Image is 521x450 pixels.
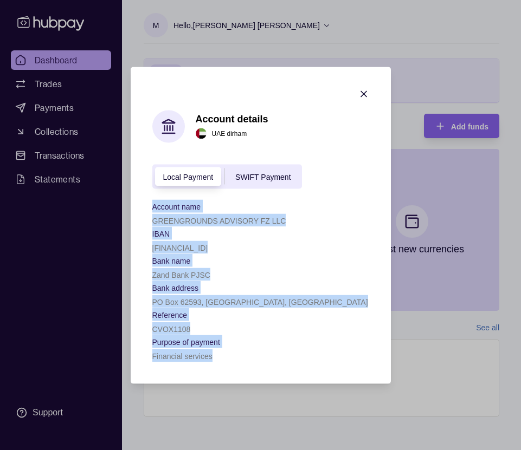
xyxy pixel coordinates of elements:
[152,256,191,265] p: Bank name
[152,324,191,333] p: CVOX1108
[152,229,170,238] p: IBAN
[152,243,208,252] p: [FINANCIAL_ID]
[152,297,368,306] p: PO Box 62593, [GEOGRAPHIC_DATA], [GEOGRAPHIC_DATA]
[152,283,199,292] p: Bank address
[152,164,302,188] div: accountIndex
[212,128,247,140] p: UAE dirham
[152,310,188,319] p: Reference
[196,128,207,139] img: ae
[152,216,286,225] p: GREENGROUNDS ADVISORY FZ LLC
[152,202,201,211] p: Account name
[163,173,214,181] span: Local Payment
[152,351,213,360] p: Financial services
[152,337,220,346] p: Purpose of payment
[152,270,210,279] p: Zand Bank PJSC
[235,173,291,181] span: SWIFT Payment
[196,113,268,125] h1: Account details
